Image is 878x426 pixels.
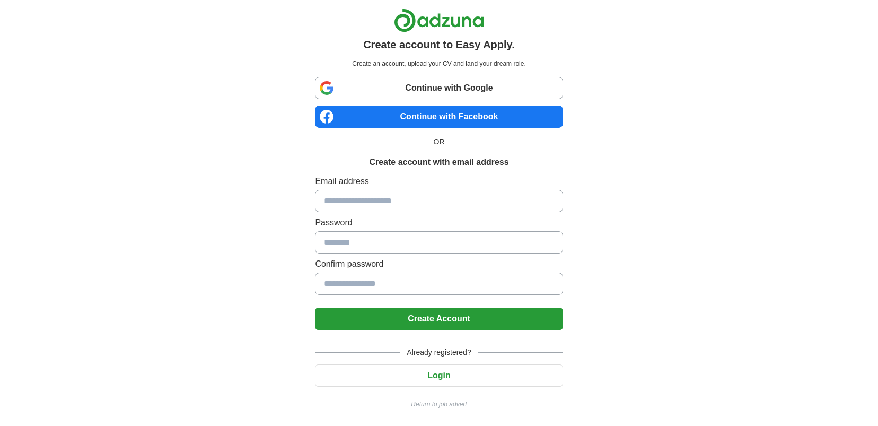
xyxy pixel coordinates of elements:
[400,347,477,358] span: Already registered?
[315,106,563,128] a: Continue with Facebook
[315,371,563,380] a: Login
[315,258,563,271] label: Confirm password
[363,37,515,53] h1: Create account to Easy Apply.
[317,59,560,68] p: Create an account, upload your CV and land your dream role.
[394,8,484,32] img: Adzuna logo
[315,175,563,188] label: Email address
[369,156,508,169] h1: Create account with email address
[315,77,563,99] a: Continue with Google
[315,308,563,330] button: Create Account
[315,364,563,387] button: Login
[315,399,563,409] a: Return to job advert
[315,216,563,229] label: Password
[427,136,451,147] span: OR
